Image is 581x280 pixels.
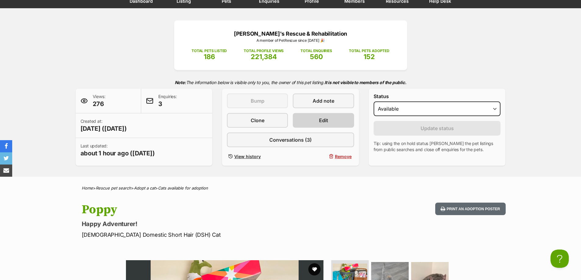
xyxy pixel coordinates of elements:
[66,186,515,190] div: > > >
[158,94,177,108] p: Enquiries:
[81,118,127,133] p: Created at:
[364,53,375,61] span: 152
[319,117,328,124] span: Edit
[234,153,261,160] span: View history
[244,48,284,54] p: TOTAL PROFILE VIEWS
[93,100,106,108] span: 276
[96,186,131,190] a: Rescue pet search
[227,94,288,108] button: Bump
[204,53,215,61] span: 186
[251,117,264,124] span: Clone
[81,143,155,158] p: Last updated:
[82,220,340,228] p: Happy Adventurer!
[175,80,186,85] strong: Note:
[293,94,354,108] a: Add note
[192,48,227,54] p: TOTAL PETS LISTED
[374,94,501,99] label: Status
[134,186,155,190] a: Adopt a cat
[93,94,106,108] p: Views:
[82,231,340,239] p: [DEMOGRAPHIC_DATA] Domestic Short Hair (DSH) Cat
[313,97,334,105] span: Add note
[82,203,340,217] h1: Poppy
[335,153,352,160] span: Remove
[435,203,505,215] button: Print an adoption poster
[76,76,506,89] p: The information below is visible only to you, the owner of this pet listing.
[251,97,264,105] span: Bump
[269,136,312,144] span: Conversations (3)
[300,48,332,54] p: TOTAL ENQUIRIES
[183,38,398,43] p: A member of PetRescue since [DATE] 🎉
[183,30,398,38] p: [PERSON_NAME]'s Rescue & Rehabilitation
[374,121,501,136] button: Update status
[81,124,127,133] span: [DATE] ([DATE])
[349,48,389,54] p: TOTAL PETS ADOPTED
[293,152,354,161] button: Remove
[310,53,323,61] span: 560
[227,113,288,128] a: Clone
[421,125,454,132] span: Update status
[158,186,208,190] a: Cats available for adoption
[325,80,407,85] strong: It is not visible to members of the public.
[551,250,569,268] iframe: Help Scout Beacon - Open
[374,140,501,153] p: Tip: using the on hold status [PERSON_NAME] the pet listings from public searches and close off e...
[81,149,155,158] span: about 1 hour ago ([DATE])
[293,113,354,128] a: Edit
[82,186,93,190] a: Home
[158,100,177,108] span: 3
[227,133,354,147] a: Conversations (3)
[227,152,288,161] a: View history
[251,53,277,61] span: 221,384
[308,263,321,275] button: favourite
